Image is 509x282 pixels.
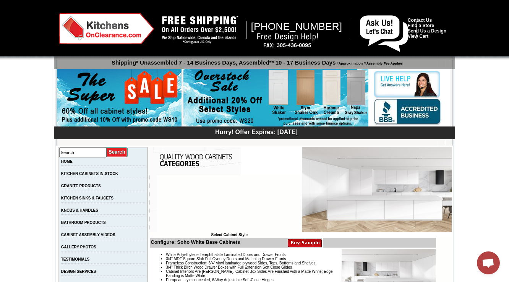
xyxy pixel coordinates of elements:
[408,28,446,34] a: Send Us a Design
[477,251,500,274] div: Open chat
[211,233,248,237] b: Select Cabinet Style
[58,128,455,136] div: Hurry! Offer Expires: [DATE]
[166,278,273,282] span: European style concealed, 6-Way Adjustable Soft-Close Hinges
[61,257,89,261] a: TESTIMONIALS
[251,21,342,32] span: [PHONE_NUMBER]
[166,269,332,278] span: Cabinet Interiors Are [PERSON_NAME]. Cabinet Box Sides Are Finished with a Matte White; Edge Band...
[157,175,302,233] iframe: Browser incompatible
[166,265,292,269] span: 3/4" Thick Birch Wood Drawer Boxes with Full Extension Soft Close Glides
[61,208,98,212] a: KNOBS & HANDLES
[61,220,106,225] a: BATHROOM PRODUCTS
[408,18,432,23] a: Contact Us
[59,13,154,44] img: Kitchens on Clearance Logo
[166,257,286,261] span: 3/4" MDF Square Slab Full Overlay Doors and Matching Drawer Fronts
[166,261,316,265] span: Frameless Construction; 3/4" vinyl laminated plywood Sides, Tops, Bottoms and Shelves.
[61,233,115,237] a: CABINET ASSEMBLY VIDEOS
[408,23,434,28] a: Find a Store
[58,56,455,66] p: Shipping* Unassembled 7 - 14 Business Days, Assembled** 10 - 17 Business Days
[336,60,403,65] span: *Approximation **Assembly Fee Applies
[61,269,96,274] a: DESIGN SERVICES
[61,159,73,164] a: HOME
[166,253,285,257] span: White Polyethylene Terephthalate Laminated Doors and Drawer Fronts
[151,239,240,245] b: Configure: Soho White Base Cabinets
[61,245,96,249] a: GALLERY PHOTOS
[61,196,113,200] a: KITCHEN SINKS & FAUCETS
[61,172,118,176] a: KITCHEN CABINETS IN-STOCK
[106,147,128,157] input: Submit
[408,34,428,39] a: View Cart
[302,147,452,232] img: Soho White
[61,184,101,188] a: GRANITE PRODUCTS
